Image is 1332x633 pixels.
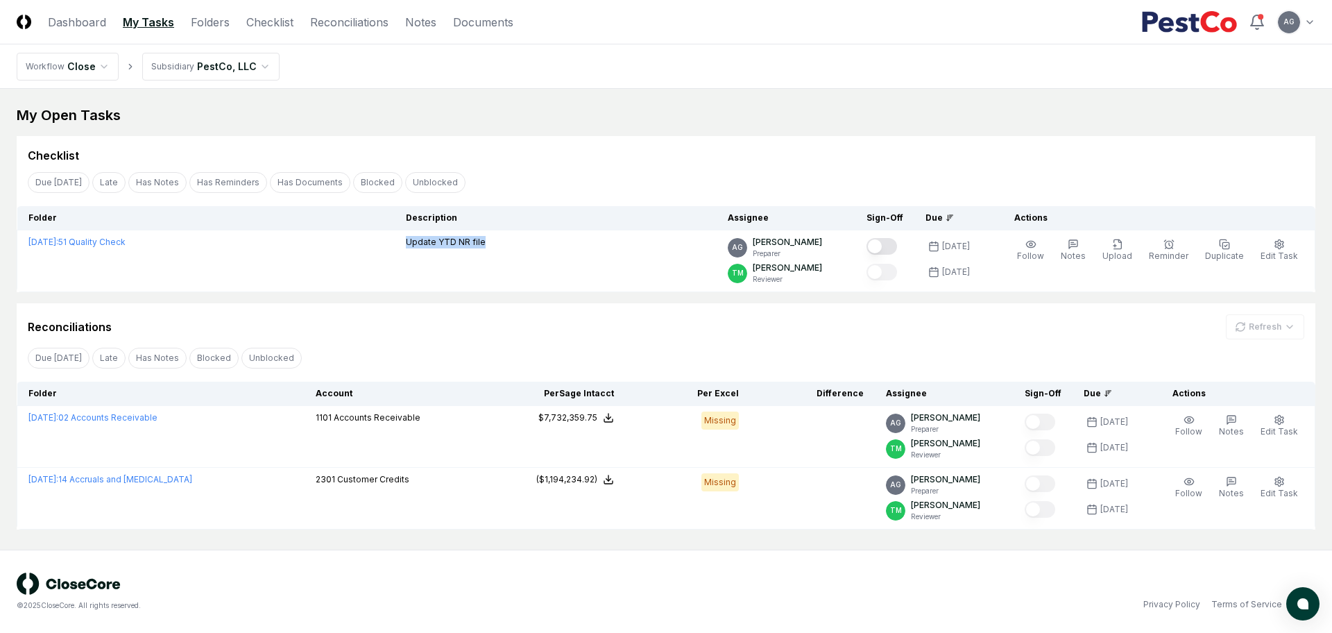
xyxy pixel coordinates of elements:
[1017,251,1044,261] span: Follow
[17,382,305,406] th: Folder
[500,382,625,406] th: Per Sage Intacct
[753,248,822,259] p: Preparer
[17,573,121,595] img: logo
[1261,488,1298,498] span: Edit Task
[246,14,293,31] a: Checklist
[17,206,395,230] th: Folder
[189,348,239,369] button: Blocked
[925,212,981,224] div: Due
[732,242,743,253] span: AG
[855,206,914,230] th: Sign-Off
[316,474,335,484] span: 2301
[717,206,855,230] th: Assignee
[911,424,980,434] p: Preparer
[1025,439,1055,456] button: Mark complete
[316,412,332,423] span: 1101
[538,412,614,424] button: $7,732,359.75
[1261,251,1298,261] span: Edit Task
[911,412,980,424] p: [PERSON_NAME]
[1100,416,1128,428] div: [DATE]
[17,15,31,29] img: Logo
[1175,426,1202,437] span: Follow
[1219,426,1244,437] span: Notes
[538,412,597,424] div: $7,732,359.75
[701,473,739,491] div: Missing
[1172,412,1205,441] button: Follow
[1084,387,1139,400] div: Due
[453,14,513,31] a: Documents
[536,473,597,486] div: ($1,194,234.92)
[92,172,126,193] button: Late
[28,474,58,484] span: [DATE] :
[1261,426,1298,437] span: Edit Task
[942,240,970,253] div: [DATE]
[334,412,420,423] span: Accounts Receivable
[911,499,980,512] p: [PERSON_NAME]
[866,264,897,280] button: Mark complete
[28,237,126,247] a: [DATE]:51 Quality Check
[911,473,980,486] p: [PERSON_NAME]
[1258,412,1301,441] button: Edit Task
[1175,488,1202,498] span: Follow
[28,412,58,423] span: [DATE] :
[890,418,901,428] span: AG
[911,437,980,450] p: [PERSON_NAME]
[753,274,822,285] p: Reviewer
[1061,251,1086,261] span: Notes
[1286,587,1320,621] button: atlas-launcher
[1211,598,1282,611] a: Terms of Service
[128,172,187,193] button: Has Notes
[316,387,489,400] div: Account
[1172,473,1205,503] button: Follow
[310,14,388,31] a: Reconciliations
[353,172,402,193] button: Blocked
[28,172,89,193] button: Due Today
[1205,251,1244,261] span: Duplicate
[28,412,157,423] a: [DATE]:02 Accounts Receivable
[191,14,230,31] a: Folders
[1102,251,1132,261] span: Upload
[890,444,902,454] span: TM
[405,172,466,193] button: Unblocked
[1258,236,1301,265] button: Edit Task
[151,60,194,73] div: Subsidiary
[875,382,1014,406] th: Assignee
[1003,212,1304,224] div: Actions
[1025,414,1055,430] button: Mark complete
[48,14,106,31] a: Dashboard
[1014,236,1047,265] button: Follow
[189,172,267,193] button: Has Reminders
[1100,478,1128,490] div: [DATE]
[732,268,744,278] span: TM
[625,382,750,406] th: Per Excel
[1283,17,1295,27] span: AG
[128,348,187,369] button: Has Notes
[17,105,1315,125] div: My Open Tasks
[890,480,901,490] span: AG
[753,236,822,248] p: [PERSON_NAME]
[1202,236,1247,265] button: Duplicate
[337,474,409,484] span: Customer Credits
[28,348,89,369] button: Due Today
[701,412,739,430] div: Missing
[405,14,436,31] a: Notes
[1025,501,1055,518] button: Mark complete
[1025,475,1055,492] button: Mark complete
[890,505,902,516] span: TM
[28,319,112,335] div: Reconciliations
[270,172,350,193] button: Has Documents
[753,262,822,274] p: [PERSON_NAME]
[1258,473,1301,503] button: Edit Task
[406,236,486,248] p: Update YTD NR file
[911,450,980,460] p: Reviewer
[750,382,875,406] th: Difference
[1219,488,1244,498] span: Notes
[1216,473,1247,503] button: Notes
[942,266,970,278] div: [DATE]
[866,238,897,255] button: Mark complete
[26,60,65,73] div: Workflow
[28,237,58,247] span: [DATE] :
[536,473,614,486] button: ($1,194,234.92)
[1100,236,1135,265] button: Upload
[28,474,192,484] a: [DATE]:14 Accruals and [MEDICAL_DATA]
